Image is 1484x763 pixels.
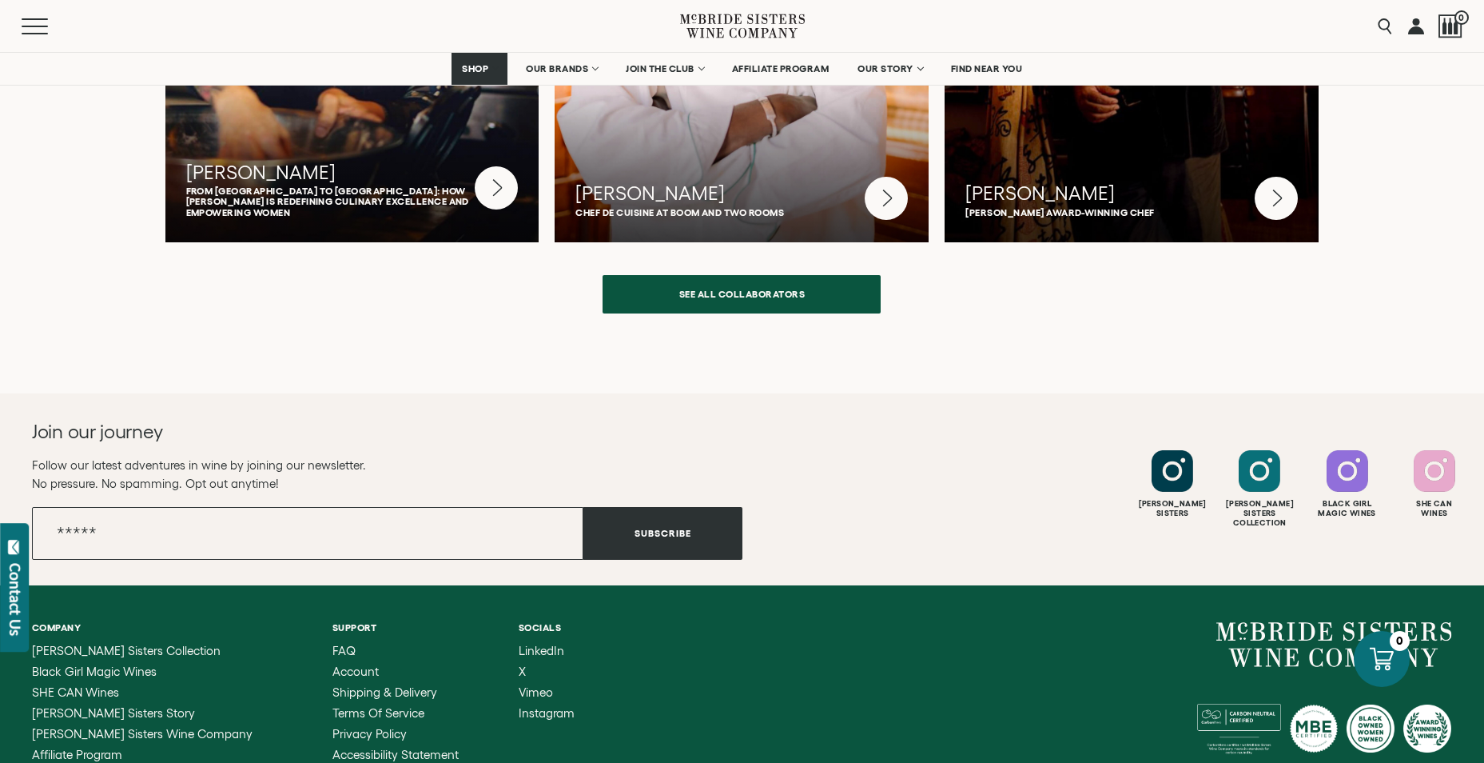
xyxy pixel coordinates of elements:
a: McBride Sisters Wine Company [32,728,273,741]
h3: [PERSON_NAME] [965,180,1298,207]
a: Follow McBride Sisters Collection on Instagram [PERSON_NAME] SistersCollection [1218,450,1301,528]
a: FAQ [332,645,459,657]
button: Mobile Menu Trigger [22,18,79,34]
a: see all collaborators [603,275,881,314]
p: Follow our latest adventures in wine by joining our newsletter. No pressure. No spamming. Opt out... [32,456,742,493]
span: Terms of Service [332,706,424,720]
span: Affiliate Program [32,748,122,761]
a: Vimeo [519,686,575,699]
span: X [519,665,526,678]
h2: Join our journey [32,419,671,445]
div: Contact Us [7,563,23,636]
a: AFFILIATE PROGRAM [722,53,840,85]
p: Chef de cuisine at Boom and Two Rooms [575,207,908,218]
a: Follow McBride Sisters on Instagram [PERSON_NAME]Sisters [1131,450,1214,518]
a: McBride Sisters Wine Company [1216,622,1452,667]
span: OUR STORY [857,63,913,74]
span: LinkedIn [519,644,564,657]
a: Follow Black Girl Magic Wines on Instagram Black GirlMagic Wines [1306,450,1389,518]
span: [PERSON_NAME] Sisters Story [32,706,195,720]
a: LinkedIn [519,645,575,657]
button: Subscribe [583,507,742,560]
a: X [519,665,575,678]
span: FIND NEAR YOU [951,63,1023,74]
a: Terms of Service [332,707,459,720]
a: Black Girl Magic Wines [32,665,273,678]
div: [PERSON_NAME] Sisters Collection [1218,499,1301,528]
span: [PERSON_NAME] Sisters Wine Company [32,727,253,741]
h3: [PERSON_NAME] [186,159,519,186]
div: Black Girl Magic Wines [1306,499,1389,518]
span: OUR BRANDS [526,63,588,74]
a: SHE CAN Wines [32,686,273,699]
a: Affiliate Program [32,749,273,761]
span: Accessibility Statement [332,748,459,761]
span: see all collaborators [651,278,834,310]
a: Shipping & Delivery [332,686,459,699]
a: Follow SHE CAN Wines on Instagram She CanWines [1393,450,1476,518]
a: Accessibility Statement [332,749,459,761]
p: [PERSON_NAME] award-winning chef [965,207,1298,218]
a: Instagram [519,707,575,720]
input: Email [32,507,583,560]
a: McBride Sisters Collection [32,645,273,657]
span: AFFILIATE PROGRAM [732,63,830,74]
span: Shipping & Delivery [332,685,437,699]
div: She Can Wines [1393,499,1476,518]
span: Instagram [519,706,575,720]
span: Privacy Policy [332,727,407,741]
span: 0 [1454,10,1469,25]
p: From [GEOGRAPHIC_DATA] to [GEOGRAPHIC_DATA]: How [PERSON_NAME] is Redefining Culinary Excellence ... [186,186,519,218]
span: SHE CAN Wines [32,685,119,699]
a: OUR STORY [847,53,933,85]
span: Account [332,665,379,678]
span: JOIN THE CLUB [626,63,694,74]
a: Privacy Policy [332,728,459,741]
div: 0 [1390,631,1410,651]
div: [PERSON_NAME] Sisters [1131,499,1214,518]
a: Account [332,665,459,678]
span: [PERSON_NAME] Sisters Collection [32,644,221,657]
a: SHOP [452,53,507,85]
span: SHOP [462,63,489,74]
a: FIND NEAR YOU [941,53,1033,85]
h3: [PERSON_NAME] [575,180,908,207]
a: OUR BRANDS [515,53,607,85]
span: Black Girl Magic Wines [32,665,157,678]
a: JOIN THE CLUB [615,53,714,85]
span: Vimeo [519,685,553,699]
span: FAQ [332,644,356,657]
a: McBride Sisters Story [32,707,273,720]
